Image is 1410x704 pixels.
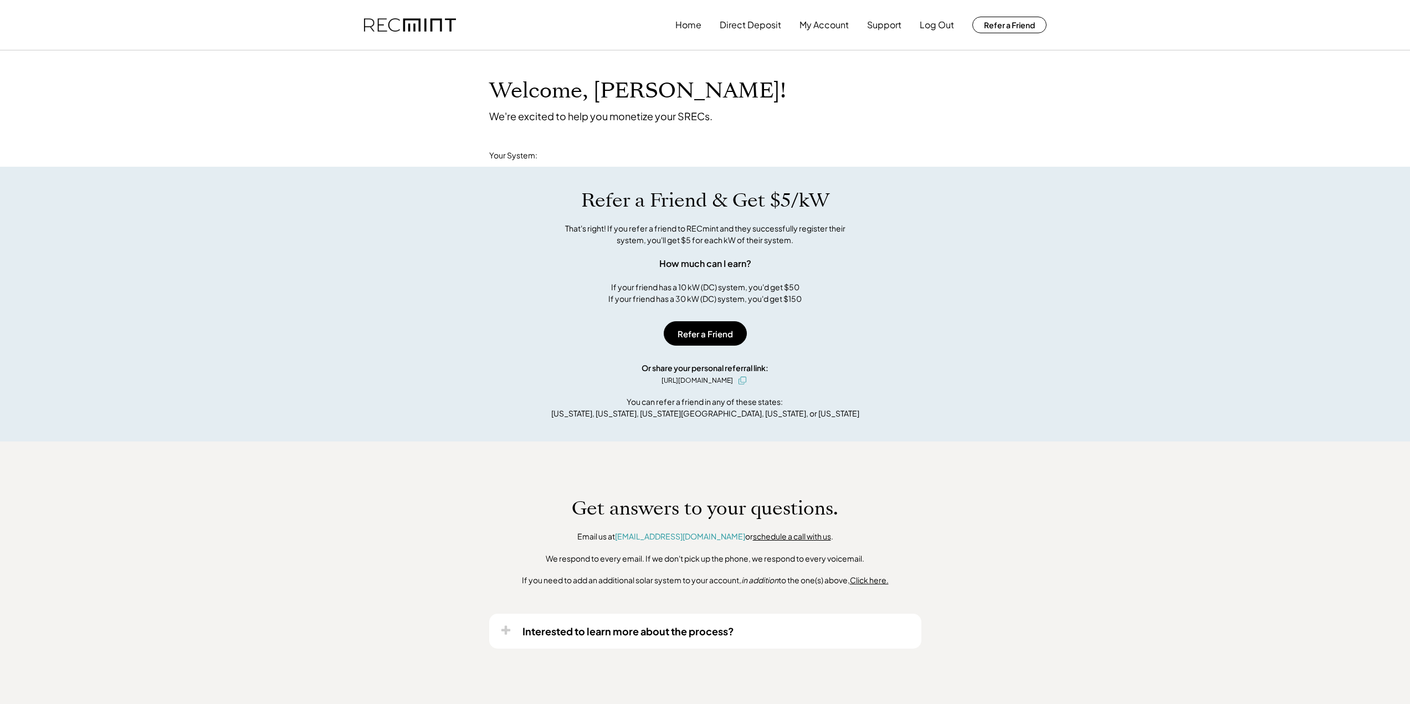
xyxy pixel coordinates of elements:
[546,553,864,564] div: We respond to every email. If we don't pick up the phone, we respond to every voicemail.
[608,281,802,305] div: If your friend has a 10 kW (DC) system, you'd get $50 If your friend has a 30 kW (DC) system, you...
[489,110,712,122] div: We're excited to help you monetize your SRECs.
[553,223,858,246] div: That's right! If you refer a friend to RECmint and they successfully register their system, you'l...
[522,625,734,638] div: Interested to learn more about the process?
[489,78,786,104] h1: Welcome, [PERSON_NAME]!
[664,321,747,346] button: Refer a Friend
[867,14,901,36] button: Support
[522,575,889,586] div: If you need to add an additional solar system to your account, to the one(s) above,
[572,497,838,520] h1: Get answers to your questions.
[675,14,701,36] button: Home
[581,189,829,212] h1: Refer a Friend & Get $5/kW
[662,376,733,386] div: [URL][DOMAIN_NAME]
[720,14,781,36] button: Direct Deposit
[551,396,859,419] div: You can refer a friend in any of these states: [US_STATE], [US_STATE], [US_STATE][GEOGRAPHIC_DATA...
[364,18,456,32] img: recmint-logotype%403x.png
[920,14,954,36] button: Log Out
[615,531,745,541] a: [EMAIL_ADDRESS][DOMAIN_NAME]
[753,531,831,541] a: schedule a call with us
[972,17,1047,33] button: Refer a Friend
[799,14,849,36] button: My Account
[736,374,749,387] button: click to copy
[659,257,751,270] div: How much can I earn?
[850,575,889,585] u: Click here.
[642,362,768,374] div: Or share your personal referral link:
[489,150,537,161] div: Your System:
[741,575,778,585] em: in addition
[577,531,833,542] div: Email us at or .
